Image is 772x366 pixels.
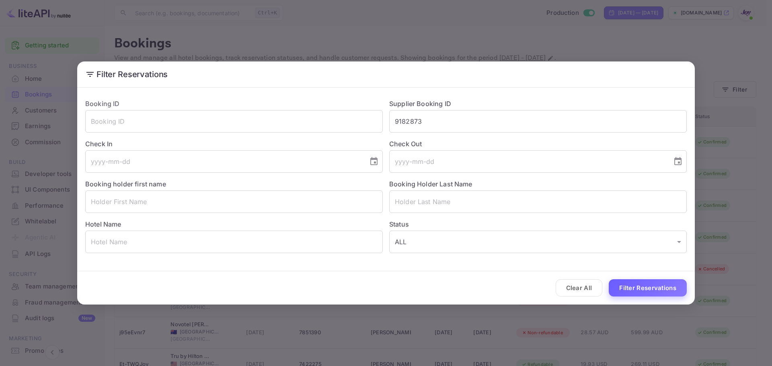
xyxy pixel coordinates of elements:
[389,100,451,108] label: Supplier Booking ID
[389,219,687,229] label: Status
[85,110,383,133] input: Booking ID
[366,153,382,170] button: Choose date
[77,61,695,87] h2: Filter Reservations
[389,150,667,173] input: yyyy-mm-dd
[85,150,363,173] input: yyyy-mm-dd
[389,139,687,149] label: Check Out
[85,180,166,188] label: Booking holder first name
[85,220,121,228] label: Hotel Name
[389,110,687,133] input: Supplier Booking ID
[556,279,603,296] button: Clear All
[389,180,472,188] label: Booking Holder Last Name
[389,231,687,253] div: ALL
[670,153,686,170] button: Choose date
[85,139,383,149] label: Check In
[609,279,687,296] button: Filter Reservations
[85,190,383,213] input: Holder First Name
[389,190,687,213] input: Holder Last Name
[85,231,383,253] input: Hotel Name
[85,100,120,108] label: Booking ID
